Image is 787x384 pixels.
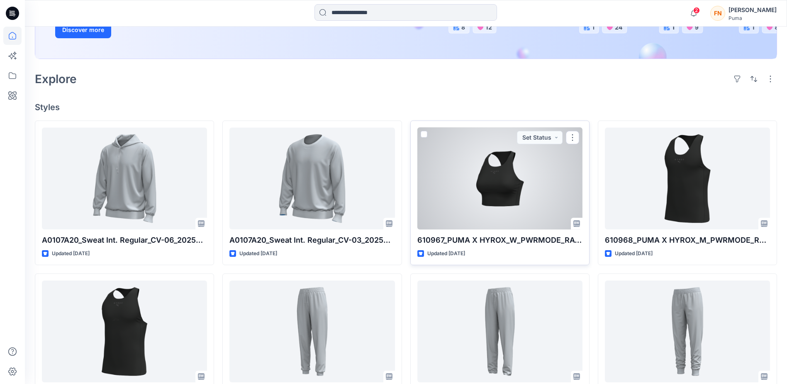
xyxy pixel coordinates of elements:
a: A0107A20_Sweat Int. Regular_CV-03_20250918 [229,128,395,229]
p: Updated [DATE] [52,249,90,258]
h4: Styles [35,102,777,112]
p: Updated [DATE] [239,249,277,258]
a: 610968_PUMA X HYROX_M_PWRMODE_RACE_TEE_V2 [605,128,770,229]
a: Discover more [55,22,242,38]
span: 2 [693,7,700,14]
p: 610967_PUMA X HYROX_W_PWRMODE_RACE_TEE [417,234,582,246]
button: Discover more [55,22,111,38]
p: 610968_PUMA X HYROX_M_PWRMODE_RACE_TEE_V2 [605,234,770,246]
div: Puma [729,15,777,21]
p: A0107A20_Sweat Int. Regular_CV-06_20250918 [42,234,207,246]
a: 610968-PUMA X HYROX_M_PWRMODE_RACE_TEE_V1 [42,281,207,382]
div: FN [710,6,725,21]
a: A0250K20_Womens Regular Pes Tricot Knit Pants_High Rise_Closed cuff_CV01 [229,281,395,382]
a: 610967_PUMA X HYROX_W_PWRMODE_RACE_TEE [417,128,582,229]
p: A0107A20_Sweat Int. Regular_CV-03_20250918 [229,234,395,246]
h2: Explore [35,72,77,86]
p: Updated [DATE] [615,249,653,258]
div: [PERSON_NAME] [729,5,777,15]
a: A0250K20_Womens Regular Pes Tricot Knit Pants_Mid Rise_Closed cuff_CV01 [605,281,770,382]
a: A0250K20_Womens Regular Pes Tricot Knit Pants_High Rise_Open Hem_CV02 [417,281,582,382]
p: Updated [DATE] [427,249,465,258]
a: A0107A20_Sweat Int. Regular_CV-06_20250918 [42,128,207,229]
